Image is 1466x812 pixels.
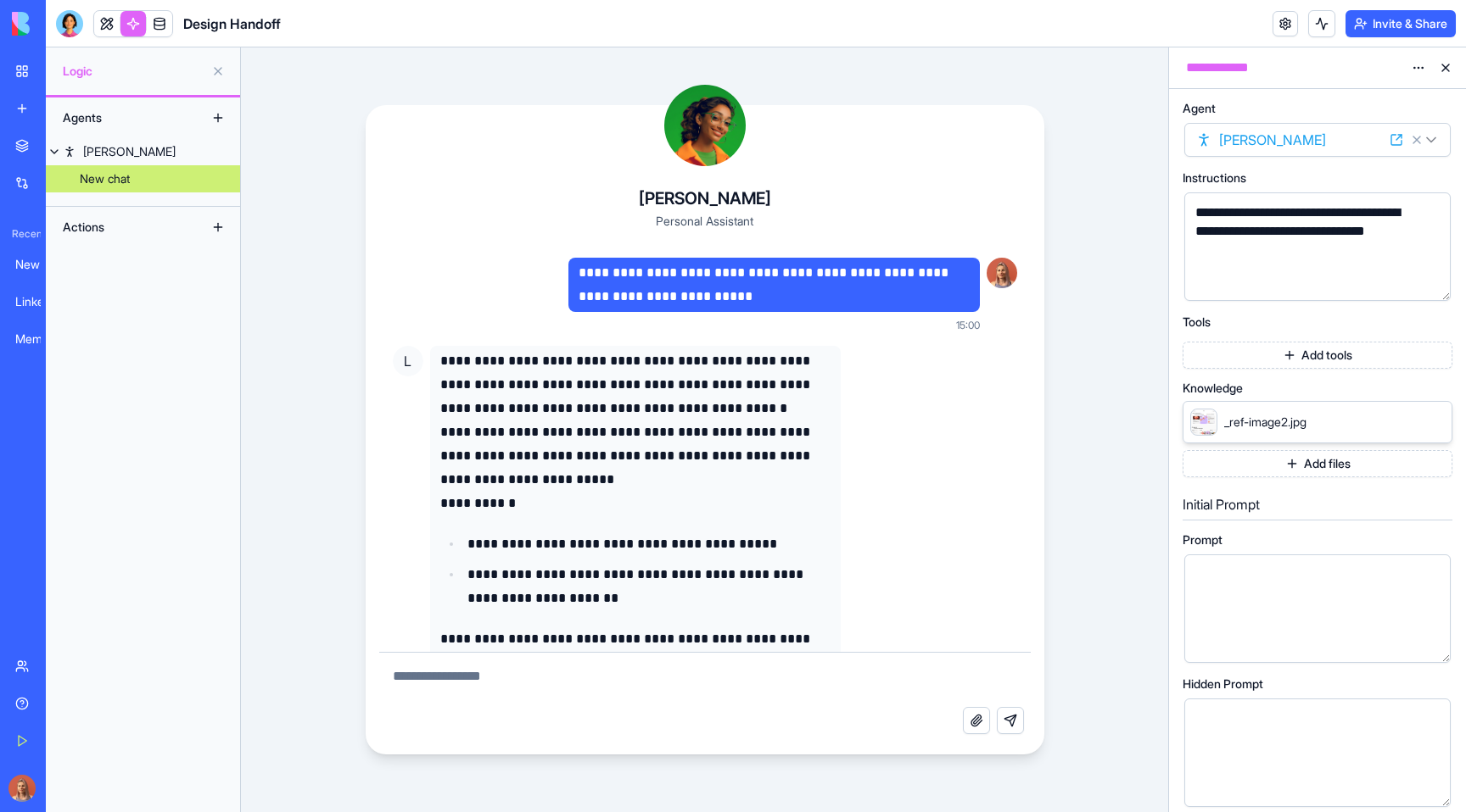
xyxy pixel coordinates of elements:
[8,775,36,802] img: Marina_gj5dtt.jpg
[5,285,73,319] a: LinkedIn Profile Finder
[5,247,73,281] a: New App
[1183,382,1243,394] span: Knowledge
[15,331,63,348] div: Meme Generator
[12,12,117,36] img: logo
[393,346,423,376] span: L
[83,143,176,160] div: [PERSON_NAME]
[46,165,240,192] a: New chat
[1183,316,1211,328] span: Tools
[183,14,281,34] span: Design Handoff
[1183,172,1246,184] span: Instructions
[987,258,1017,288] img: Marina_gj5dtt.jpg
[1183,494,1452,514] h5: Initial Prompt
[639,186,771,210] h4: [PERSON_NAME]
[656,214,753,228] span: Personal Assistant
[1183,342,1452,369] button: Add tools
[1224,414,1307,431] span: _ref-image2.jpg
[956,319,980,332] span: 15:00
[1183,678,1263,690] span: Hidden Prompt
[46,138,240,165] a: [PERSON_NAME]
[1183,450,1452,477] button: Add files
[15,256,63,273] div: New App
[63,63,204,80] span: Logic
[1346,10,1456,37] button: Invite & Share
[5,322,73,356] a: Meme Generator
[1183,103,1216,114] span: Agent
[5,227,41,241] span: Recent
[80,170,130,187] div: New chat
[1183,534,1223,546] span: Prompt
[54,214,190,241] div: Actions
[54,104,190,131] div: Agents
[15,293,63,310] div: LinkedIn Profile Finder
